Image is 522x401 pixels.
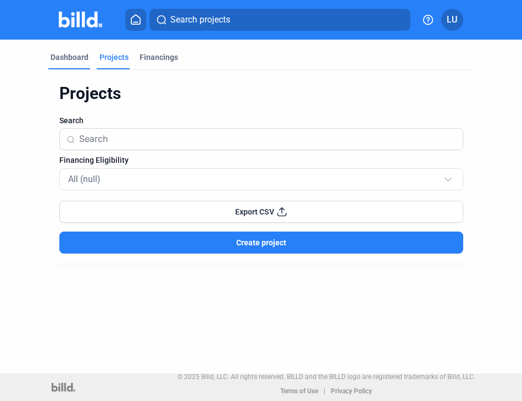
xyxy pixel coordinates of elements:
[441,9,463,31] button: LU
[59,155,129,166] span: Financing Eligibility
[447,13,457,26] span: LU
[177,373,475,381] p: © 2025 Billd, LLC. All rights reserved. BILLD and the BILLD logo are registered trademarks of Bil...
[324,387,325,395] p: |
[235,206,274,217] span: Export CSV
[59,115,84,126] span: Search
[331,387,372,395] b: Privacy Policy
[51,52,88,63] div: Dashboard
[170,13,230,26] span: Search projects
[59,12,102,28] img: Billd Company Logo
[68,174,101,184] mat-select-trigger: All (null)
[59,232,463,254] button: Create project
[236,237,286,248] span: Create project
[140,52,178,63] div: Financings
[59,201,463,223] button: Export CSV
[149,9,410,31] button: Search projects
[99,52,129,63] div: Projects
[79,128,262,151] input: Search
[59,83,474,104] div: Projects
[280,387,318,395] b: Terms of Use
[52,383,75,392] img: logo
